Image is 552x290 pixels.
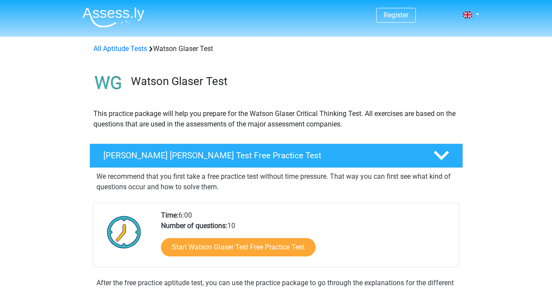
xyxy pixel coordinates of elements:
b: Number of questions: [161,222,227,230]
div: 6:00 10 [154,210,459,267]
a: [PERSON_NAME] [PERSON_NAME] Test Free Practice Test [86,143,466,168]
img: Assessly [82,7,144,27]
a: Start Watson Glaser Test Free Practice Test [161,238,315,256]
div: Watson Glaser Test [90,44,463,54]
h4: [PERSON_NAME] [PERSON_NAME] Test Free Practice Test [103,150,419,160]
h3: Watson Glaser Test [131,75,456,88]
a: All Aptitude Tests [93,44,147,53]
p: We recommend that you first take a free practice test without time pressure. That way you can fir... [96,171,456,192]
b: Time: [161,211,178,219]
img: watson glaser test [90,65,127,102]
a: Register [384,11,408,19]
p: This practice package will help you prepare for the Watson Glaser Critical Thinking Test. All exe... [93,109,459,130]
img: Clock [102,210,146,254]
